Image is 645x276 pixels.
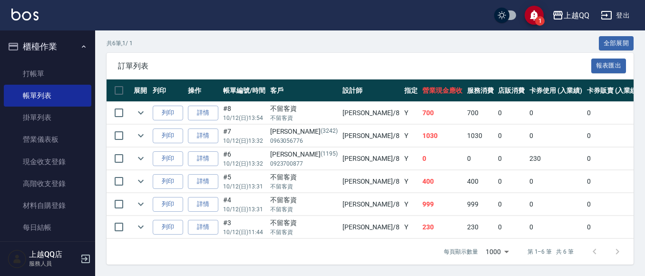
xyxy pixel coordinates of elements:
th: 卡券使用 (入業績) [527,79,585,102]
td: 999 [420,193,465,216]
td: 230 [420,216,465,238]
p: 共 6 筆, 1 / 1 [107,39,133,48]
td: Y [402,193,420,216]
p: 每頁顯示數量 [444,247,478,256]
div: 不留客資 [270,218,338,228]
td: #5 [221,170,268,193]
div: [PERSON_NAME] [270,127,338,137]
a: 詳情 [188,128,218,143]
td: 0 [585,216,642,238]
button: 櫃檯作業 [4,34,91,59]
a: 營業儀表板 [4,128,91,150]
div: 不留客資 [270,104,338,114]
button: 列印 [153,106,183,120]
button: expand row [134,128,148,143]
a: 材料自購登錄 [4,195,91,217]
a: 打帳單 [4,63,91,85]
td: 0 [496,148,527,170]
a: 報表匯出 [591,61,626,70]
div: 不留客資 [270,195,338,205]
td: [PERSON_NAME] /8 [340,102,402,124]
button: 列印 [153,128,183,143]
td: [PERSON_NAME] /8 [340,125,402,147]
td: 0 [496,125,527,147]
p: 服務人員 [29,259,78,268]
a: 詳情 [188,220,218,235]
td: 400 [465,170,496,193]
td: 0 [527,170,585,193]
td: 1030 [465,125,496,147]
button: 列印 [153,220,183,235]
td: Y [402,216,420,238]
td: 0 [465,148,496,170]
td: Y [402,148,420,170]
button: expand row [134,197,148,211]
p: 不留客資 [270,205,338,214]
button: 全部展開 [599,36,634,51]
td: 0 [527,102,585,124]
p: 10/12 (日) 13:54 [223,114,265,122]
td: #4 [221,193,268,216]
img: Logo [11,9,39,20]
p: 10/12 (日) 13:32 [223,159,265,168]
div: [PERSON_NAME] [270,149,338,159]
td: 230 [527,148,585,170]
p: (3242) [321,127,338,137]
p: 10/12 (日) 11:44 [223,228,265,237]
td: 0 [496,193,527,216]
td: 0 [527,125,585,147]
a: 帳單列表 [4,85,91,107]
h5: 上越QQ店 [29,250,78,259]
span: 1 [535,16,545,26]
td: 0 [585,148,642,170]
td: 230 [465,216,496,238]
p: 不留客資 [270,228,338,237]
button: expand row [134,151,148,166]
th: 帳單編號/時間 [221,79,268,102]
td: 0 [585,125,642,147]
p: 不留客資 [270,114,338,122]
td: 0 [585,170,642,193]
button: expand row [134,220,148,234]
button: 登出 [597,7,634,24]
td: 0 [420,148,465,170]
button: expand row [134,106,148,120]
a: 詳情 [188,106,218,120]
a: 現金收支登錄 [4,151,91,173]
div: 上越QQ [564,10,589,21]
td: [PERSON_NAME] /8 [340,170,402,193]
a: 詳情 [188,197,218,212]
th: 列印 [150,79,186,102]
td: 700 [420,102,465,124]
td: 0 [527,216,585,238]
td: Y [402,170,420,193]
td: 0 [496,102,527,124]
td: 400 [420,170,465,193]
td: #3 [221,216,268,238]
p: 10/12 (日) 13:31 [223,205,265,214]
button: 列印 [153,151,183,166]
th: 設計師 [340,79,402,102]
td: 700 [465,102,496,124]
button: 上越QQ [548,6,593,25]
td: 0 [496,170,527,193]
button: 列印 [153,197,183,212]
td: 0 [585,102,642,124]
a: 詳情 [188,151,218,166]
a: 每日結帳 [4,217,91,238]
th: 客戶 [268,79,340,102]
th: 店販消費 [496,79,527,102]
a: 掛單列表 [4,107,91,128]
td: [PERSON_NAME] /8 [340,148,402,170]
td: 999 [465,193,496,216]
span: 訂單列表 [118,61,591,71]
button: 列印 [153,174,183,189]
button: save [525,6,544,25]
a: 排班表 [4,239,91,261]
p: 10/12 (日) 13:32 [223,137,265,145]
button: 報表匯出 [591,59,626,73]
button: expand row [134,174,148,188]
td: 1030 [420,125,465,147]
td: [PERSON_NAME] /8 [340,216,402,238]
p: 0923700877 [270,159,338,168]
